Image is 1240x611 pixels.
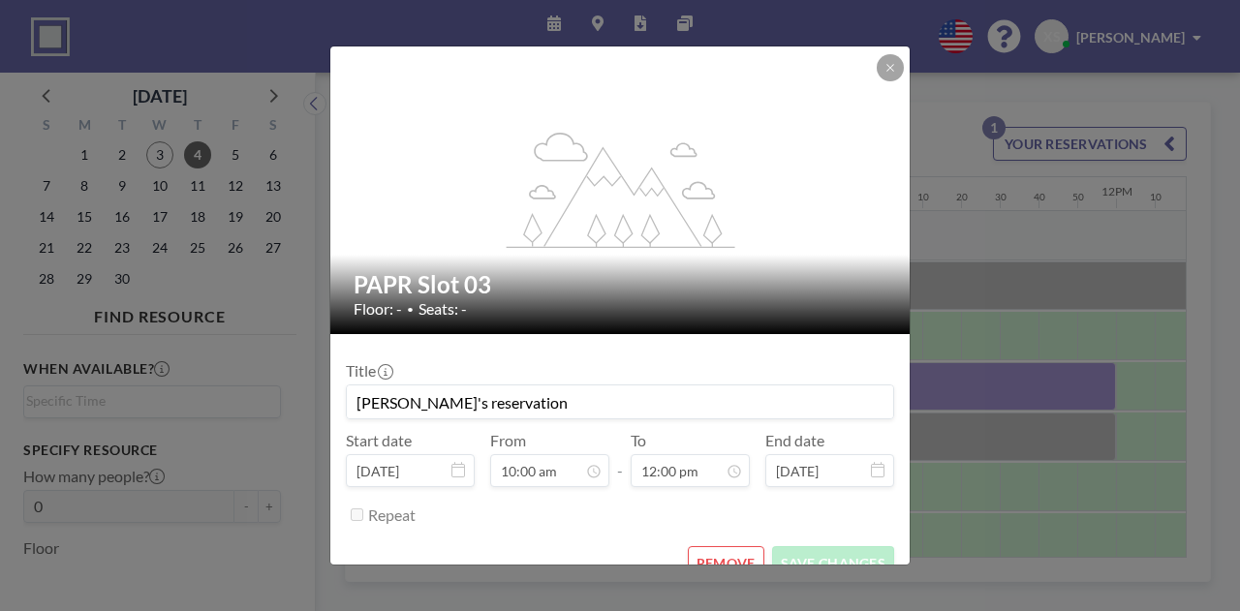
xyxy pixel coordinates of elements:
span: Floor: - [354,299,402,319]
label: Title [346,361,391,381]
h2: PAPR Slot 03 [354,270,888,299]
label: End date [765,431,824,450]
label: To [631,431,646,450]
span: - [617,438,623,480]
label: Start date [346,431,412,450]
span: Seats: - [418,299,467,319]
button: REMOVE [688,546,764,580]
span: • [407,302,414,317]
label: Repeat [368,505,416,525]
input: (No title) [347,385,893,418]
g: flex-grow: 1.2; [507,131,735,247]
label: From [490,431,526,450]
button: SAVE CHANGES [772,546,894,580]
